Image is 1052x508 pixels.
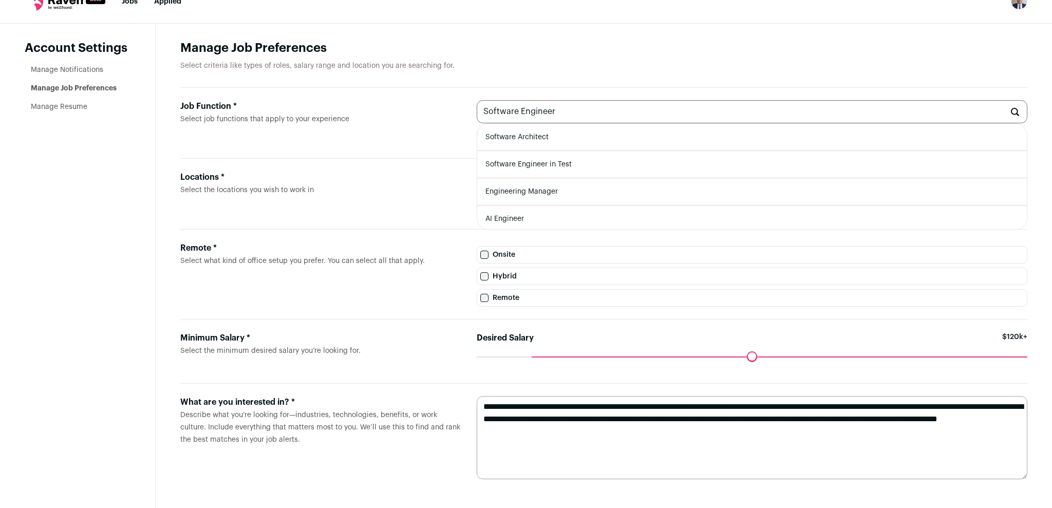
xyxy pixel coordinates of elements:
label: Onsite [477,246,1027,264]
p: Select criteria like types of roles, salary range and location you are searching for. [180,61,1027,71]
span: $120k+ [1002,332,1027,356]
div: What are you interested in? * [180,396,460,408]
li: AI Engineer [477,205,1027,233]
span: Describe what you’re looking for—industries, technologies, benefits, or work culture. Include eve... [180,411,460,443]
li: Engineering Manager [477,178,1027,205]
li: Software Architect [477,124,1027,151]
a: Manage Notifications [31,66,103,73]
div: Remote * [180,242,460,254]
span: Select the locations you wish to work in [180,186,314,194]
div: Locations * [180,171,460,183]
a: Manage Job Preferences [31,85,117,92]
div: Minimum Salary * [180,332,460,344]
h1: Manage Job Preferences [180,40,1027,57]
span: Select job functions that apply to your experience [180,116,349,123]
label: Hybrid [477,268,1027,285]
span: Select the minimum desired salary you’re looking for. [180,347,361,354]
input: Onsite [480,251,489,259]
label: Remote [477,289,1027,307]
span: Select what kind of office setup you prefer. You can select all that apply. [180,257,425,265]
div: Job Function * [180,100,460,112]
header: Account Settings [25,40,130,57]
input: Hybrid [480,272,489,280]
input: Job Function [477,100,1027,123]
li: Software Engineer in Test [477,151,1027,178]
input: Remote [480,294,489,302]
label: Desired Salary [477,332,534,344]
a: Manage Resume [31,103,87,110]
